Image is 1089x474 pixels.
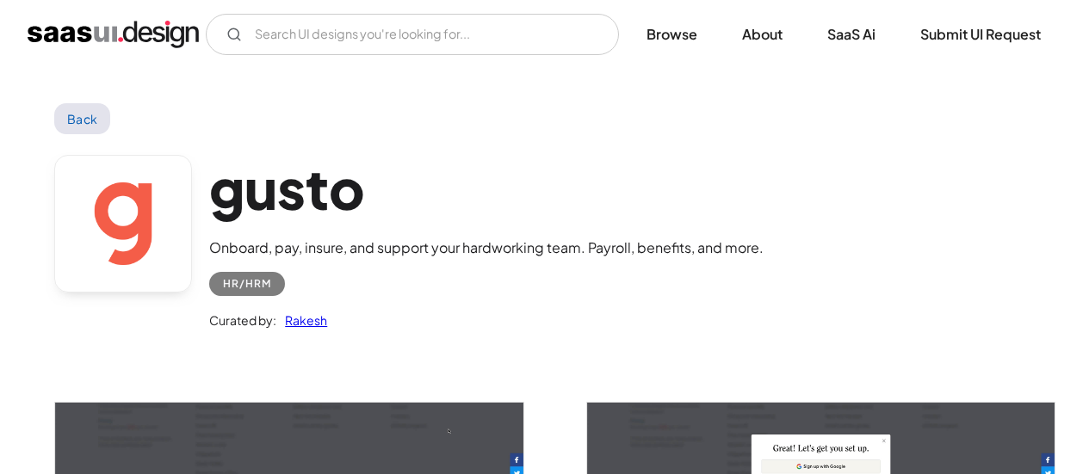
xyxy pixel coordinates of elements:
[721,15,803,53] a: About
[626,15,718,53] a: Browse
[206,14,619,55] input: Search UI designs you're looking for...
[807,15,896,53] a: SaaS Ai
[276,310,327,330] a: Rakesh
[900,15,1061,53] a: Submit UI Request
[28,21,199,48] a: home
[206,14,619,55] form: Email Form
[223,274,271,294] div: HR/HRM
[209,310,276,330] div: Curated by:
[209,155,764,221] h1: gusto
[209,237,764,258] div: Onboard, pay, insure, and support your hardworking team. Payroll, benefits, and more.
[54,103,110,134] a: Back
